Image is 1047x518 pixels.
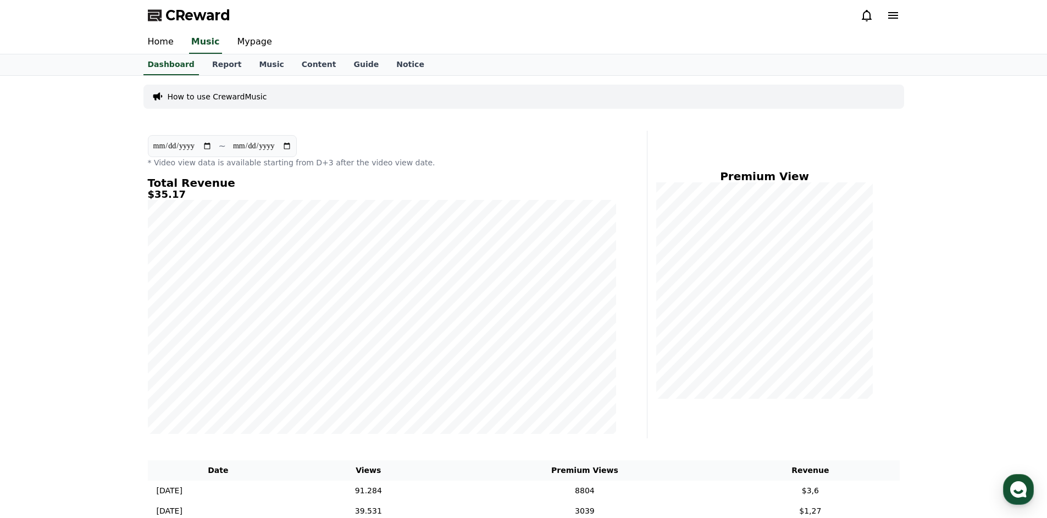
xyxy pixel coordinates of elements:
a: Notice [387,54,433,75]
th: Date [148,460,289,481]
a: CReward [148,7,230,24]
h4: Total Revenue [148,177,616,189]
a: Guide [345,54,387,75]
td: $3,6 [721,481,899,501]
th: Views [289,460,448,481]
a: How to use CrewardMusic [168,91,267,102]
td: 8804 [448,481,722,501]
a: Content [293,54,345,75]
p: ~ [219,140,226,153]
p: [DATE] [157,505,182,517]
span: CReward [165,7,230,24]
a: Mypage [229,31,281,54]
th: Premium Views [448,460,722,481]
a: Dashboard [143,54,199,75]
h5: $35.17 [148,189,616,200]
p: [DATE] [157,485,182,497]
a: Home [139,31,182,54]
h4: Premium View [656,170,873,182]
p: * Video view data is available starting from D+3 after the video view date. [148,157,616,168]
th: Revenue [721,460,899,481]
a: Report [203,54,251,75]
a: Music [189,31,222,54]
td: 91.284 [289,481,448,501]
a: Music [250,54,292,75]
